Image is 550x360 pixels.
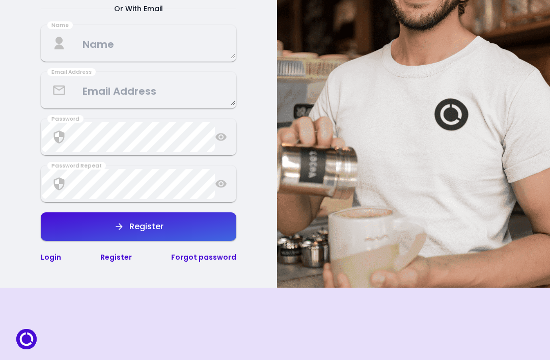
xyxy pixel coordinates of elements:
[100,253,132,263] a: Register
[47,162,106,171] div: Password Repeat
[47,116,84,124] div: Password
[47,69,96,77] div: Email Address
[171,253,236,263] a: Forgot password
[47,22,73,30] div: Name
[41,253,61,263] a: Login
[124,223,163,231] div: Register
[41,213,236,241] button: Register
[102,3,175,15] span: Or With Email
